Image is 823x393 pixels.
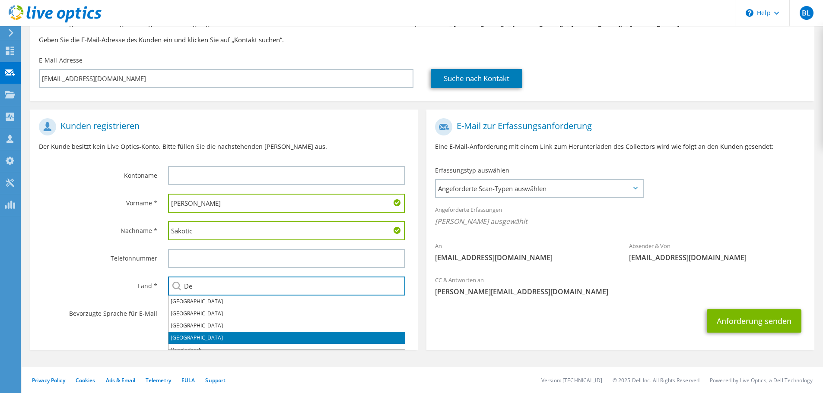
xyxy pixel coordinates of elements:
[76,377,95,384] a: Cookies
[39,194,157,208] label: Vorname *
[205,377,226,384] a: Support
[39,304,157,318] label: Bevorzugte Sprache für E-Mail
[629,253,806,262] span: [EMAIL_ADDRESS][DOMAIN_NAME]
[435,118,801,135] h1: E-Mail zur Erfassungsanforderung
[710,377,813,384] li: Powered by Live Optics, a Dell Technology
[168,344,405,356] li: Bangladesch
[181,377,195,384] a: EULA
[39,118,405,135] h1: Kunden registrieren
[32,377,65,384] a: Privacy Policy
[435,217,805,226] span: [PERSON_NAME] ausgewählt
[620,237,814,267] div: Absender & Von
[435,166,509,175] label: Erfassungstyp auswählen
[39,166,157,180] label: Kontoname
[168,320,405,332] li: [GEOGRAPHIC_DATA]
[435,287,805,296] span: [PERSON_NAME][EMAIL_ADDRESS][DOMAIN_NAME]
[39,277,157,290] label: Land *
[746,9,753,17] svg: \n
[541,377,602,384] li: Version: [TECHNICAL_ID]
[435,253,612,262] span: [EMAIL_ADDRESS][DOMAIN_NAME]
[431,69,522,88] a: Suche nach Kontakt
[168,296,405,308] li: [GEOGRAPHIC_DATA]
[800,6,813,20] span: BL
[435,142,805,151] p: Eine E-Mail-Anforderung mit einem Link zum Herunterladen des Collectors wird wie folgt an den Kun...
[39,221,157,235] label: Nachname *
[436,180,643,197] span: Angeforderte Scan-Typen auswählen
[426,237,620,267] div: An
[39,35,806,44] h3: Geben Sie die E-Mail-Adresse des Kunden ein und klicken Sie auf „Kontakt suchen“.
[39,56,83,65] label: E-Mail-Adresse
[39,249,157,263] label: Telefonnummer
[168,332,405,344] li: [GEOGRAPHIC_DATA]
[707,309,801,333] button: Anforderung senden
[106,377,135,384] a: Ads & Email
[168,308,405,320] li: [GEOGRAPHIC_DATA]
[426,201,814,233] div: Angeforderte Erfassungen
[613,377,699,384] li: © 2025 Dell Inc. All Rights Reserved
[426,271,814,301] div: CC & Antworten an
[146,377,171,384] a: Telemetry
[39,142,409,151] p: Der Kunde besitzt kein Live Optics-Konto. Bitte füllen Sie die nachstehenden [PERSON_NAME] aus.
